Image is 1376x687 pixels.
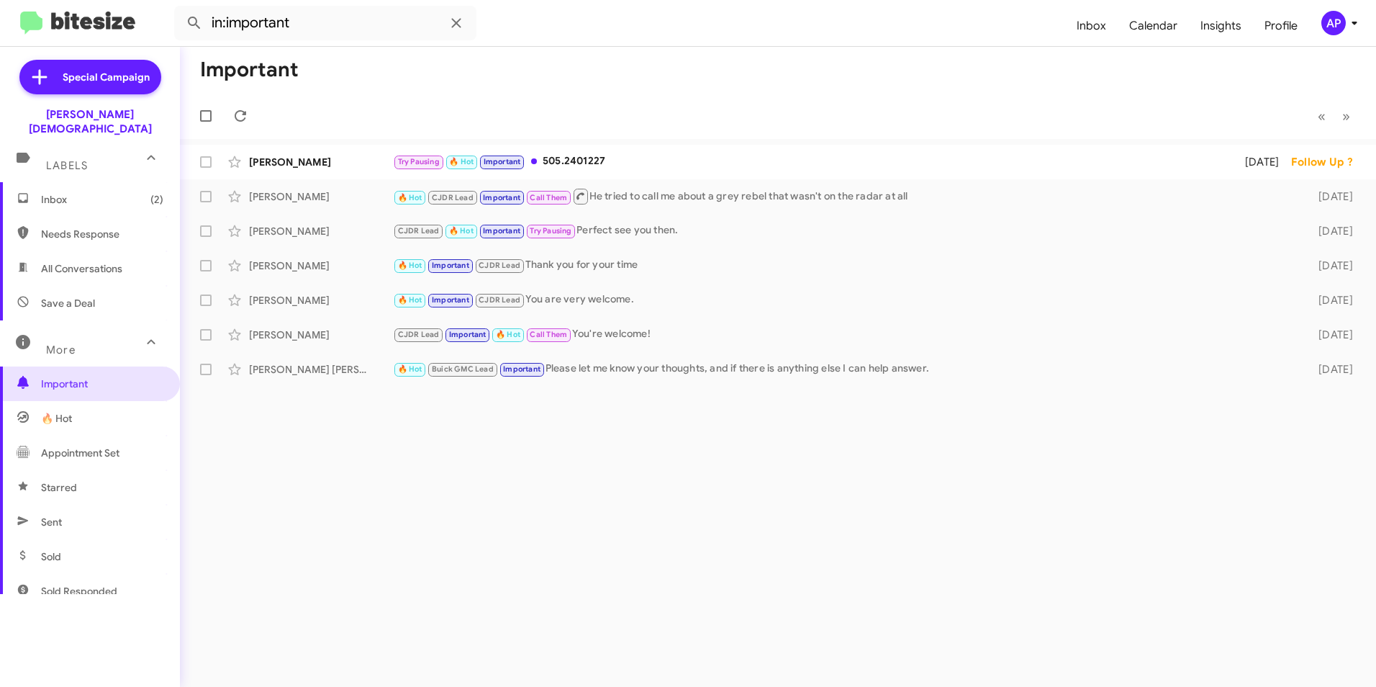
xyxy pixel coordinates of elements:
[398,193,422,202] span: 🔥 Hot
[1295,328,1364,342] div: [DATE]
[1291,155,1364,169] div: Follow Up ?
[449,330,486,339] span: Important
[41,549,61,564] span: Sold
[398,261,422,270] span: 🔥 Hot
[484,157,521,166] span: Important
[1065,5,1118,47] a: Inbox
[393,361,1295,377] div: Please let me know your thoughts, and if there is anything else I can help answer.
[398,295,422,305] span: 🔥 Hot
[432,193,474,202] span: CJDR Lead
[249,259,393,273] div: [PERSON_NAME]
[249,362,393,377] div: [PERSON_NAME] [PERSON_NAME]
[1226,155,1291,169] div: [DATE]
[1118,5,1189,47] a: Calendar
[503,364,540,374] span: Important
[449,157,474,166] span: 🔥 Hot
[1189,5,1253,47] a: Insights
[1310,102,1359,131] nav: Page navigation example
[41,227,163,241] span: Needs Response
[1334,102,1359,131] button: Next
[479,261,520,270] span: CJDR Lead
[530,226,571,235] span: Try Pausing
[174,6,476,40] input: Search
[1318,107,1326,125] span: «
[1253,5,1309,47] a: Profile
[249,224,393,238] div: [PERSON_NAME]
[393,153,1226,170] div: 505.2401227
[249,189,393,204] div: [PERSON_NAME]
[449,226,474,235] span: 🔥 Hot
[432,295,469,305] span: Important
[249,293,393,307] div: [PERSON_NAME]
[393,187,1295,205] div: He tried to call me about a grey rebel that wasn't on the radar at all
[41,192,163,207] span: Inbox
[393,292,1295,308] div: You are very welcome.
[393,223,1295,239] div: Perfect see you then.
[483,226,520,235] span: Important
[41,296,95,310] span: Save a Deal
[398,364,422,374] span: 🔥 Hot
[1342,107,1350,125] span: »
[530,330,567,339] span: Call Them
[398,157,440,166] span: Try Pausing
[432,261,469,270] span: Important
[41,411,72,426] span: 🔥 Hot
[46,343,76,356] span: More
[1295,259,1364,273] div: [DATE]
[398,330,440,339] span: CJDR Lead
[479,295,520,305] span: CJDR Lead
[41,377,163,391] span: Important
[1321,11,1346,35] div: AP
[432,364,494,374] span: Buick GMC Lead
[1295,224,1364,238] div: [DATE]
[46,159,88,172] span: Labels
[398,226,440,235] span: CJDR Lead
[393,326,1295,343] div: You're welcome!
[200,58,299,81] h1: Important
[249,328,393,342] div: [PERSON_NAME]
[249,155,393,169] div: [PERSON_NAME]
[41,446,119,460] span: Appointment Set
[1309,102,1334,131] button: Previous
[41,480,77,495] span: Starred
[496,330,520,339] span: 🔥 Hot
[530,193,567,202] span: Call Them
[63,70,150,84] span: Special Campaign
[1295,362,1364,377] div: [DATE]
[41,584,117,598] span: Sold Responded
[1309,11,1360,35] button: AP
[41,515,62,529] span: Sent
[150,192,163,207] span: (2)
[41,261,122,276] span: All Conversations
[483,193,520,202] span: Important
[1295,293,1364,307] div: [DATE]
[393,257,1295,274] div: Thank you for your time
[19,60,161,94] a: Special Campaign
[1295,189,1364,204] div: [DATE]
